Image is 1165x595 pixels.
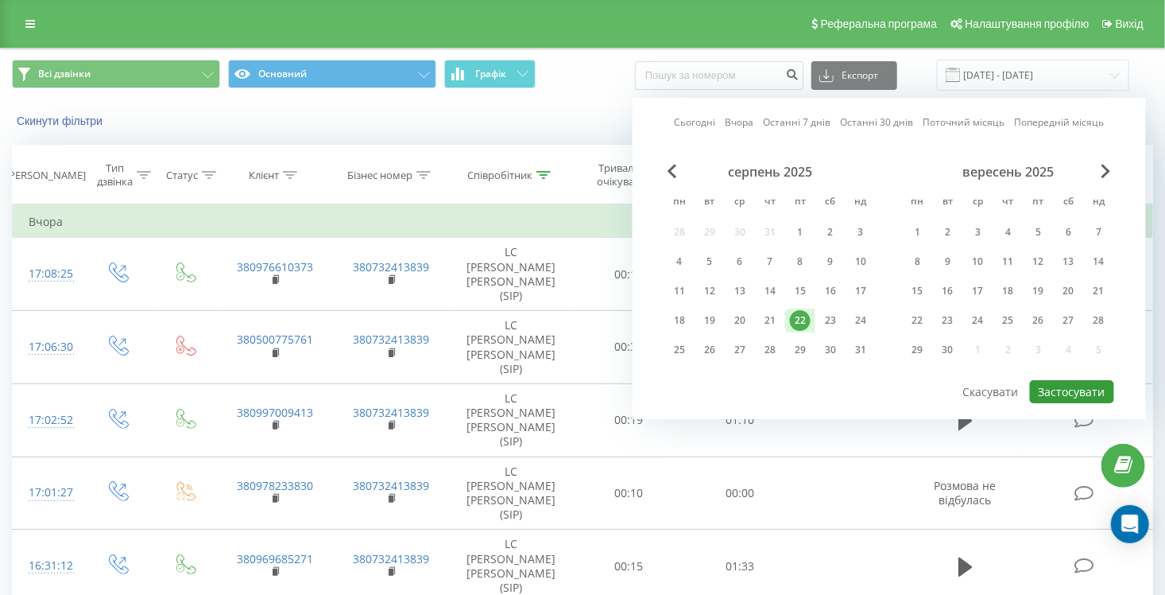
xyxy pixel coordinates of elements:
[908,340,928,360] div: 29
[933,220,963,244] div: вт 2 вер 2025 р.
[1028,222,1049,243] div: 5
[1087,191,1111,215] abbr: неділя
[1054,250,1084,274] div: сб 13 вер 2025 р.
[963,309,993,332] div: ср 24 вер 2025 р.
[938,310,958,331] div: 23
[1116,17,1144,30] span: Вихід
[968,222,989,243] div: 3
[1030,380,1114,403] button: Застосувати
[347,169,412,182] div: Бізнес номер
[903,338,933,362] div: пн 29 вер 2025 р.
[936,191,960,215] abbr: вівторок
[785,220,815,244] div: пт 1 серп 2025 р.
[669,310,690,331] div: 18
[963,220,993,244] div: ср 3 вер 2025 р.
[963,250,993,274] div: ср 10 вер 2025 р.
[588,161,663,189] div: Тривалість очікування
[1024,279,1054,303] div: пт 19 вер 2025 р.
[820,222,841,243] div: 2
[785,338,815,362] div: пт 29 серп 2025 р.
[1111,505,1149,543] div: Open Intercom Messenger
[1089,251,1109,272] div: 14
[903,164,1114,180] div: вересень 2025
[993,279,1024,303] div: чт 18 вер 2025 р.
[933,338,963,362] div: вт 30 вер 2025 р.
[1101,164,1111,178] span: Next Month
[29,332,68,363] div: 17:06:30
[353,405,429,420] a: 380732413839
[1059,281,1079,301] div: 20
[1057,191,1081,215] abbr: субота
[788,191,812,215] abbr: п’ятниця
[1089,281,1109,301] div: 21
[467,169,532,182] div: Співробітник
[760,340,780,360] div: 28
[449,457,574,530] td: LC [PERSON_NAME] [PERSON_NAME] (SIP)
[908,310,928,331] div: 22
[998,251,1019,272] div: 11
[997,191,1020,215] abbr: четвер
[790,222,811,243] div: 1
[906,191,930,215] abbr: понеділок
[1059,310,1079,331] div: 27
[840,115,913,130] a: Останні 30 днів
[668,164,677,178] span: Previous Month
[933,279,963,303] div: вт 16 вер 2025 р.
[668,191,691,215] abbr: понеділок
[903,309,933,332] div: пн 22 вер 2025 р.
[815,309,846,332] div: сб 23 серп 2025 р.
[846,279,876,303] div: нд 17 серп 2025 р.
[846,220,876,244] div: нд 3 серп 2025 р.
[1014,115,1104,130] a: Попередній місяць
[790,281,811,301] div: 15
[1024,220,1054,244] div: пт 5 вер 2025 р.
[449,238,574,311] td: LC [PERSON_NAME] [PERSON_NAME] (SIP)
[475,68,506,80] span: Графік
[725,279,755,303] div: ср 13 серп 2025 р.
[695,279,725,303] div: вт 12 серп 2025 р.
[815,338,846,362] div: сб 30 серп 2025 р.
[755,338,785,362] div: чт 28 серп 2025 р.
[811,61,897,90] button: Експорт
[38,68,91,80] span: Всі дзвінки
[815,279,846,303] div: сб 16 серп 2025 р.
[1054,309,1084,332] div: сб 27 вер 2025 р.
[699,251,720,272] div: 5
[1084,220,1114,244] div: нд 7 вер 2025 р.
[698,191,722,215] abbr: вівторок
[699,340,720,360] div: 26
[29,259,68,290] div: 17:08:25
[449,311,574,384] td: LC [PERSON_NAME] [PERSON_NAME] (SIP)
[815,250,846,274] div: сб 9 серп 2025 р.
[850,340,871,360] div: 31
[1084,279,1114,303] div: нд 21 вер 2025 р.
[968,251,989,272] div: 10
[444,60,536,88] button: Графік
[966,191,990,215] abbr: середа
[993,220,1024,244] div: чт 4 вер 2025 р.
[664,250,695,274] div: пн 4 серп 2025 р.
[725,338,755,362] div: ср 27 серп 2025 р.
[353,259,429,274] a: 380732413839
[97,161,133,189] div: Тип дзвінка
[237,332,313,347] a: 380500775761
[820,251,841,272] div: 9
[785,309,815,332] div: пт 22 серп 2025 р.
[699,281,720,301] div: 12
[908,251,928,272] div: 8
[850,281,871,301] div: 17
[938,222,958,243] div: 2
[903,279,933,303] div: пн 15 вер 2025 р.
[574,457,685,530] td: 00:10
[760,310,780,331] div: 21
[730,310,750,331] div: 20
[993,250,1024,274] div: чт 11 вер 2025 р.
[13,206,1153,238] td: Вчора
[935,478,997,507] span: Розмова не відбулась
[760,281,780,301] div: 14
[903,220,933,244] div: пн 1 вер 2025 р.
[6,169,87,182] div: [PERSON_NAME]
[699,310,720,331] div: 19
[730,251,750,272] div: 6
[574,383,685,457] td: 00:19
